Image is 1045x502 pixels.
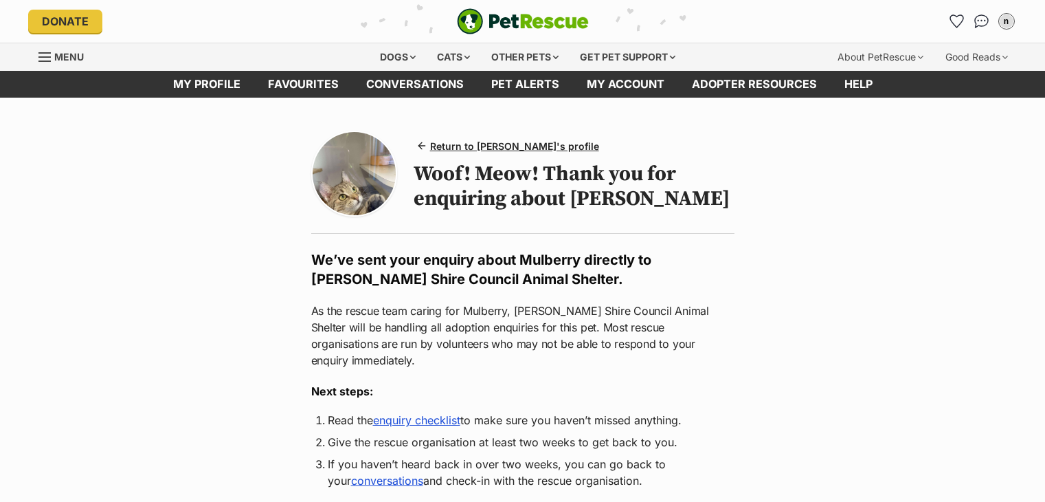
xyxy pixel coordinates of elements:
[1000,14,1013,28] div: n
[54,51,84,63] span: Menu
[311,303,734,369] p: As the rescue team caring for Mulberry, [PERSON_NAME] Shire Council Animal Shelter will be handli...
[936,43,1018,71] div: Good Reads
[373,413,460,427] a: enquiry checklist
[351,474,423,488] a: conversations
[573,71,678,98] a: My account
[352,71,477,98] a: conversations
[946,10,968,32] a: Favourites
[971,10,993,32] a: Conversations
[570,43,685,71] div: Get pet support
[414,136,605,156] a: Return to [PERSON_NAME]'s profile
[311,383,734,400] h3: Next steps:
[457,8,589,34] a: PetRescue
[311,250,734,289] h2: We’ve sent your enquiry about Mulberry directly to [PERSON_NAME] Shire Council Animal Shelter.
[414,162,734,211] h1: Woof! Meow! Thank you for enquiring about [PERSON_NAME]
[159,71,254,98] a: My profile
[831,71,886,98] a: Help
[427,43,480,71] div: Cats
[28,10,102,33] a: Donate
[946,10,1018,32] ul: Account quick links
[370,43,425,71] div: Dogs
[313,132,396,215] img: Photo of Mulberry
[430,139,599,153] span: Return to [PERSON_NAME]'s profile
[477,71,573,98] a: Pet alerts
[996,10,1018,32] button: My account
[974,14,989,28] img: chat-41dd97257d64d25036548639549fe6c8038ab92f7586957e7f3b1b290dea8141.svg
[482,43,568,71] div: Other pets
[328,434,718,450] li: Give the rescue organisation at least two weeks to get back to you.
[328,412,718,428] li: Read the to make sure you haven’t missed anything.
[828,43,933,71] div: About PetRescue
[328,456,718,489] li: If you haven’t heard back in over two weeks, you can go back to your and check-in with the rescue...
[38,43,93,68] a: Menu
[678,71,831,98] a: Adopter resources
[457,8,589,34] img: logo-e224e6f780fb5917bec1dbf3a21bbac754714ae5b6737aabdf751b685950b380.svg
[254,71,352,98] a: Favourites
